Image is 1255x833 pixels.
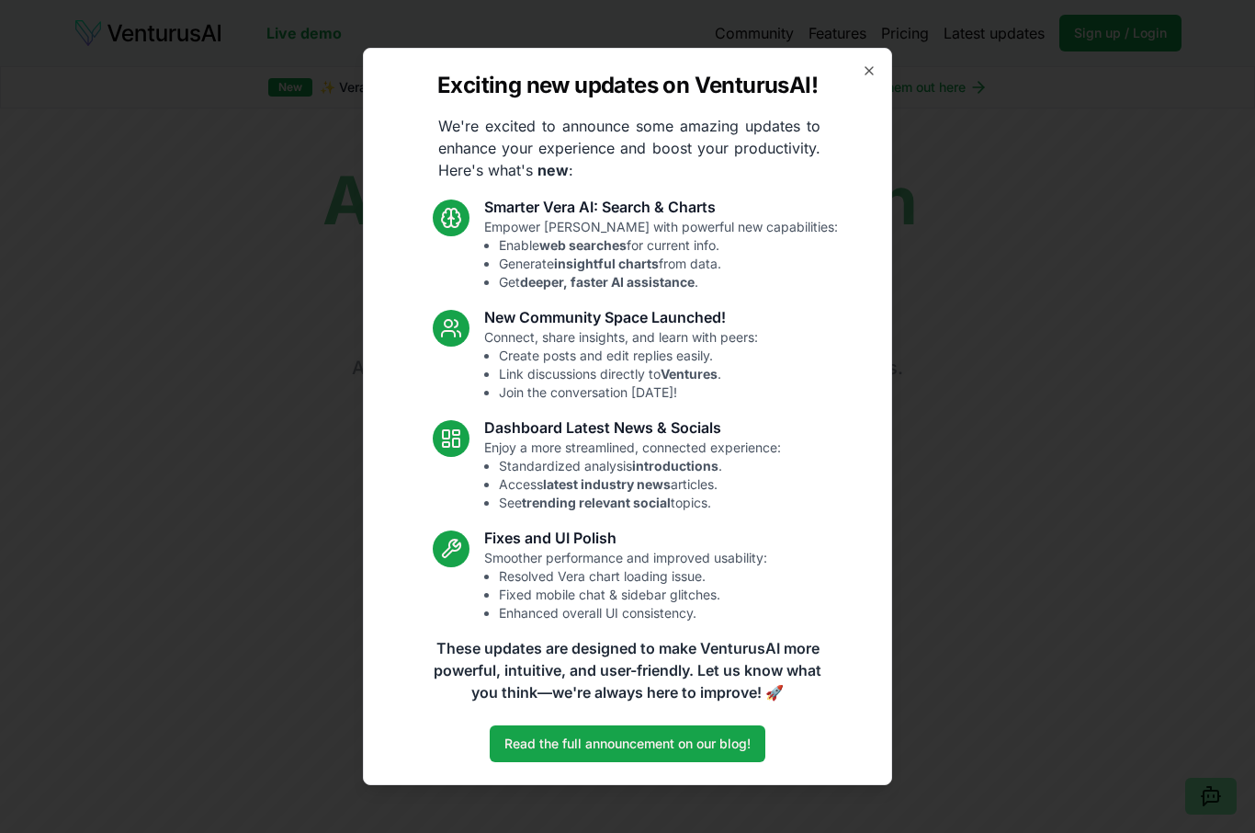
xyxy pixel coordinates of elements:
[484,218,838,291] p: Empower [PERSON_NAME] with powerful new capabilities:
[499,604,767,622] li: Enhanced overall UI consistency.
[499,273,838,291] li: Get .
[499,347,758,365] li: Create posts and edit replies easily.
[520,274,695,290] strong: deeper, faster AI assistance
[484,527,767,549] h3: Fixes and UI Polish
[499,586,767,604] li: Fixed mobile chat & sidebar glitches.
[632,458,718,474] strong: introductions
[490,725,765,762] a: Read the full announcement on our blog!
[484,328,758,402] p: Connect, share insights, and learn with peers:
[499,475,781,494] li: Access articles.
[522,495,671,510] strong: trending relevant social
[499,365,758,383] li: Link discussions directly to .
[484,439,781,512] p: Enjoy a more streamlined, connected experience:
[499,255,838,273] li: Generate from data.
[499,236,838,255] li: Enable for current info.
[499,457,781,475] li: Standardized analysis .
[484,416,781,439] h3: Dashboard Latest News & Socials
[539,237,627,253] strong: web searches
[437,71,818,100] h2: Exciting new updates on VenturusAI!
[484,196,838,218] h3: Smarter Vera AI: Search & Charts
[484,306,758,328] h3: New Community Space Launched!
[543,476,671,492] strong: latest industry news
[422,637,833,703] p: These updates are designed to make VenturusAI more powerful, intuitive, and user-friendly. Let us...
[499,494,781,512] li: See topics.
[661,366,718,382] strong: Ventures
[499,567,767,586] li: Resolved Vera chart loading issue.
[484,549,767,622] p: Smoother performance and improved usability:
[537,161,569,179] strong: new
[554,256,659,271] strong: insightful charts
[499,383,758,402] li: Join the conversation [DATE]!
[424,115,835,181] p: We're excited to announce some amazing updates to enhance your experience and boost your producti...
